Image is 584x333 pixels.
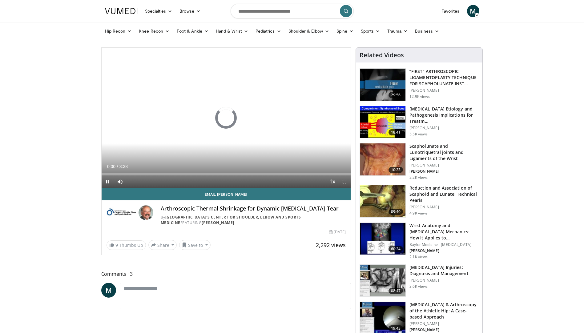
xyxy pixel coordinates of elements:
a: Shoulder & Elbow [285,25,333,37]
div: By FEATURING [161,215,346,226]
div: Progress Bar [102,173,351,175]
p: 5.5K views [409,132,428,137]
a: 29:56 “FIRST" ARTHROSCOPIC LIGAMENTOPLASTY TECHNIQUE FOR SCAPHOLUNATE INST… [PERSON_NAME] 12.9K v... [360,68,479,101]
a: Email [PERSON_NAME] [102,188,351,200]
h4: Related Videos [360,51,404,59]
h4: Arthroscopic Thermal Shrinkage for Dynamic [MEDICAL_DATA] Tear [161,205,346,212]
p: [PERSON_NAME] [409,163,479,168]
span: 09:40 [389,209,403,215]
img: VuMedi Logo [105,8,138,14]
span: 9 [115,242,118,248]
a: 10:23 Scapholunate and Lunotriquetral joints and Ligaments of the Wrist [PERSON_NAME] [PERSON_NAM... [360,143,479,180]
button: Save to [179,240,211,250]
button: Playback Rate [326,175,338,188]
span: 29:56 [389,92,403,98]
h3: [MEDICAL_DATA] & Arthroscopy of the Athletic Hip: A Case-based Approach [409,302,479,320]
a: 09:40 Reduction and Association of Scaphoid and Lunate: Technical Pearls [PERSON_NAME] 4.9K views [360,185,479,218]
a: Business [411,25,443,37]
p: [PERSON_NAME] [409,88,479,93]
p: [PERSON_NAME] [409,321,479,326]
span: 3:38 [119,164,128,169]
a: M [467,5,479,17]
a: Browse [176,5,204,17]
p: [PERSON_NAME] [409,327,479,332]
a: 08:47 [MEDICAL_DATA] Injuries: Diagnosis and Management [PERSON_NAME] 3.6K views [360,264,479,297]
span: Comments 3 [101,270,351,278]
p: Baylor Medicine - [MEDICAL_DATA] [409,242,479,247]
h3: [MEDICAL_DATA] Etiology and Pathogenesis Implications for Treatm… [409,106,479,124]
button: Mute [114,175,126,188]
a: [GEOGRAPHIC_DATA]'s Center for Shoulder, Elbow and Sports Medicine [161,215,301,225]
h3: Reduction and Association of Scaphoid and Lunate: Technical Pearls [409,185,479,203]
span: 60:24 [389,246,403,252]
video-js: Video Player [102,48,351,188]
a: [PERSON_NAME] [202,220,234,225]
img: 180901b5-2a77-4e39-b502-3f17bc70388d.150x105_q85_crop-smart_upscale.jpg [360,223,405,255]
a: Favorites [438,5,463,17]
span: 19:43 [389,325,403,331]
p: 12.9K views [409,94,430,99]
p: 2.2K views [409,175,428,180]
img: 8940ff93-0e93-471a-b070-a2444e35c3de.150x105_q85_crop-smart_upscale.jpg [360,265,405,297]
img: fe3848be-3dce-4d9c-9568-bedd4ae881e4.150x105_q85_crop-smart_upscale.jpg [360,106,405,138]
p: [PERSON_NAME] [409,278,479,283]
a: Pediatrics [252,25,285,37]
span: 08:47 [389,288,403,294]
a: Spine [333,25,357,37]
a: Trauma [384,25,412,37]
p: [PERSON_NAME] [409,126,479,130]
img: Columbia University's Center for Shoulder, Elbow and Sports Medicine [107,205,136,220]
a: 18:41 [MEDICAL_DATA] Etiology and Pathogenesis Implications for Treatm… [PERSON_NAME] 5.5K views [360,106,479,138]
img: ad1b33ec-5416-41c8-a914-9d79b050d3da.150x105_q85_crop-smart_upscale.jpg [360,185,405,217]
p: [PERSON_NAME] [409,248,479,253]
button: Fullscreen [338,175,351,188]
p: 3.6K views [409,284,428,289]
img: cb3a014f-04b1-48f8-9798-01390187ffc6.150x105_q85_crop-smart_upscale.jpg [360,143,405,175]
span: 18:41 [389,129,403,135]
h3: [MEDICAL_DATA] Injuries: Diagnosis and Management [409,264,479,277]
h3: “FIRST" ARTHROSCOPIC LIGAMENTOPLASTY TECHNIQUE FOR SCAPHOLUNATE INST… [409,68,479,87]
span: / [117,164,118,169]
input: Search topics, interventions [231,4,354,18]
a: Hip Recon [101,25,135,37]
p: 4.9K views [409,211,428,216]
img: 675gDJEg-ZBXulSX5hMDoxOjB1O5lLKx_1.150x105_q85_crop-smart_upscale.jpg [360,69,405,101]
p: 2.1K views [409,255,428,259]
h3: Wrist Anatomy and [MEDICAL_DATA] Mechanics: How It Applies to [MEDICAL_DATA] Instabi… [409,223,479,241]
a: Knee Recon [135,25,173,37]
p: [PERSON_NAME] [409,205,479,210]
span: 0:00 [107,164,115,169]
div: [DATE] [329,229,346,235]
a: M [101,283,116,298]
img: Avatar [139,205,153,220]
p: [PERSON_NAME] [409,169,479,174]
a: Foot & Ankle [173,25,212,37]
h3: Scapholunate and Lunotriquetral joints and Ligaments of the Wrist [409,143,479,162]
a: 60:24 Wrist Anatomy and [MEDICAL_DATA] Mechanics: How It Applies to [MEDICAL_DATA] Instabi… Baylo... [360,223,479,259]
span: 2,292 views [316,241,346,249]
span: 10:23 [389,167,403,173]
button: Share [148,240,177,250]
a: 9 Thumbs Up [107,240,146,250]
button: Pause [102,175,114,188]
a: Sports [357,25,384,37]
a: Hand & Wrist [212,25,252,37]
a: Specialties [141,5,176,17]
